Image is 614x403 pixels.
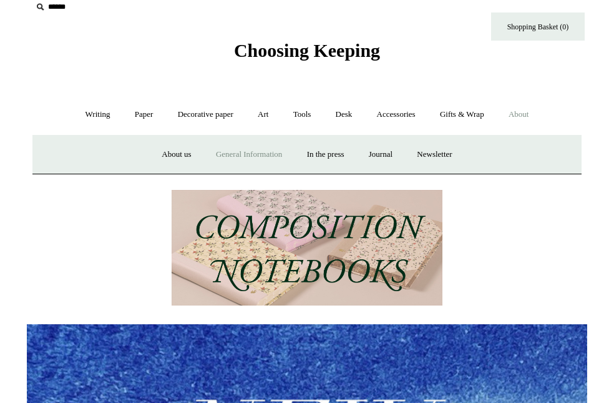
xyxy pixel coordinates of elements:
a: Journal [358,138,404,171]
a: Choosing Keeping [234,50,380,59]
a: Decorative paper [167,98,245,131]
a: Writing [74,98,122,131]
a: General Information [205,138,293,171]
a: Shopping Basket (0) [491,12,585,41]
a: Newsletter [406,138,463,171]
a: Gifts & Wrap [429,98,495,131]
span: Choosing Keeping [234,40,380,61]
a: Desk [324,98,364,131]
a: Paper [124,98,165,131]
a: Art [246,98,280,131]
a: Tools [282,98,323,131]
a: About [497,98,540,131]
a: Accessories [366,98,427,131]
a: In the press [296,138,356,171]
a: About us [150,138,202,171]
img: 202302 Composition ledgers.jpg__PID:69722ee6-fa44-49dd-a067-31375e5d54ec [172,190,442,306]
